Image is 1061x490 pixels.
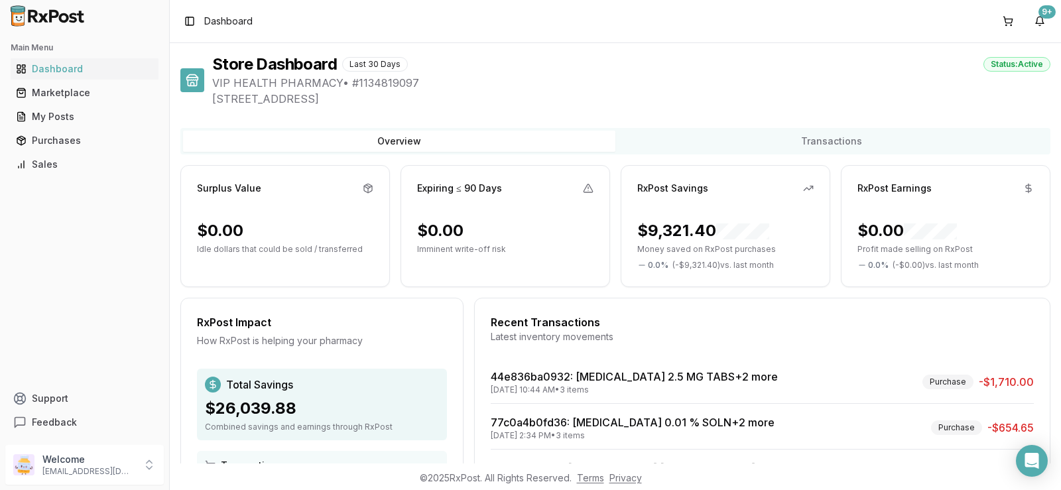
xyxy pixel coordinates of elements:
[42,453,135,466] p: Welcome
[16,158,153,171] div: Sales
[5,82,164,103] button: Marketplace
[16,134,153,147] div: Purchases
[204,15,253,28] nav: breadcrumb
[491,461,847,475] a: 8792fc10532f: [MEDICAL_DATA] [PHONE_NUMBER] MG TABS+1 more
[637,182,708,195] div: RxPost Savings
[11,153,158,176] a: Sales
[226,377,293,393] span: Total Savings
[417,244,593,255] p: Imminent write-off risk
[491,385,778,395] div: [DATE] 10:44 AM • 3 items
[212,54,337,75] h1: Store Dashboard
[11,129,158,153] a: Purchases
[491,330,1034,343] div: Latest inventory movements
[1016,445,1048,477] div: Open Intercom Messenger
[197,244,373,255] p: Idle dollars that could be sold / transferred
[491,430,775,441] div: [DATE] 2:34 PM • 3 items
[577,472,604,483] a: Terms
[11,57,158,81] a: Dashboard
[16,86,153,99] div: Marketplace
[197,334,447,347] div: How RxPost is helping your pharmacy
[5,410,164,434] button: Feedback
[987,420,1034,436] span: -$654.65
[922,375,973,389] div: Purchase
[491,314,1034,330] div: Recent Transactions
[183,131,615,152] button: Overview
[637,220,769,241] div: $9,321.40
[857,244,1034,255] p: Profit made selling on RxPost
[893,260,979,271] span: ( - $0.00 ) vs. last month
[16,62,153,76] div: Dashboard
[5,5,90,27] img: RxPost Logo
[1029,11,1050,32] button: 9+
[11,105,158,129] a: My Posts
[983,57,1050,72] div: Status: Active
[205,422,439,432] div: Combined savings and earnings through RxPost
[32,416,77,429] span: Feedback
[221,459,282,472] span: Transactions
[417,182,502,195] div: Expiring ≤ 90 Days
[212,91,1050,107] span: [STREET_ADDRESS]
[197,314,447,330] div: RxPost Impact
[197,182,261,195] div: Surplus Value
[931,420,982,435] div: Purchase
[5,58,164,80] button: Dashboard
[204,15,253,28] span: Dashboard
[11,42,158,53] h2: Main Menu
[5,387,164,410] button: Support
[13,454,34,475] img: User avatar
[417,220,464,241] div: $0.00
[857,182,932,195] div: RxPost Earnings
[979,374,1034,390] span: -$1,710.00
[609,472,642,483] a: Privacy
[491,416,775,429] a: 77c0a4b0fd36: [MEDICAL_DATA] 0.01 % SOLN+2 more
[868,260,889,271] span: 0.0 %
[648,260,668,271] span: 0.0 %
[342,57,408,72] div: Last 30 Days
[16,110,153,123] div: My Posts
[1038,5,1056,19] div: 9+
[491,370,778,383] a: 44e836ba0932: [MEDICAL_DATA] 2.5 MG TABS+2 more
[5,130,164,151] button: Purchases
[11,81,158,105] a: Marketplace
[42,466,135,477] p: [EMAIL_ADDRESS][DOMAIN_NAME]
[857,220,957,241] div: $0.00
[672,260,774,271] span: ( - $9,321.40 ) vs. last month
[637,244,814,255] p: Money saved on RxPost purchases
[615,131,1048,152] button: Transactions
[197,220,243,241] div: $0.00
[5,154,164,175] button: Sales
[5,106,164,127] button: My Posts
[205,398,439,419] div: $26,039.88
[212,75,1050,91] span: VIP HEALTH PHARMACY • # 1134819097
